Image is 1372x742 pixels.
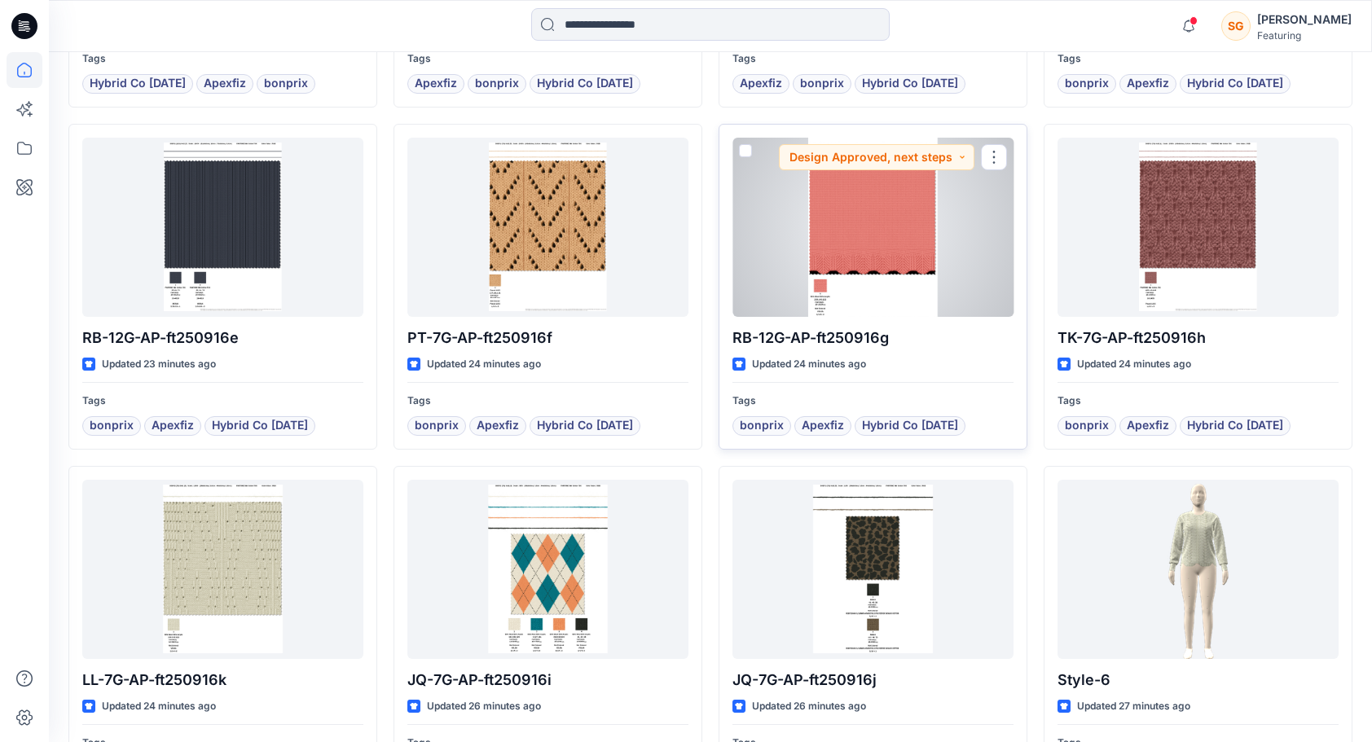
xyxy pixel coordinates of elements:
p: Tags [732,393,1014,410]
span: bonprix [415,416,459,436]
p: Tags [732,50,1014,68]
span: Apexfiz [1127,416,1169,436]
span: bonprix [800,74,844,94]
span: bonprix [1065,416,1109,436]
p: RB-12G-AP-ft250916g [732,327,1014,349]
p: Updated 23 minutes ago [102,356,216,373]
div: [PERSON_NAME] [1257,10,1352,29]
span: bonprix [264,74,308,94]
span: Hybrid Co [DATE] [862,74,958,94]
p: Style-6 [1058,669,1339,692]
a: PT-7G-AP-ft250916f [407,138,688,317]
p: Updated 24 minutes ago [427,356,541,373]
p: Tags [82,393,363,410]
p: LL-7G-AP-ft250916k [82,669,363,692]
span: bonprix [475,74,519,94]
a: Style-6 [1058,480,1339,659]
p: Updated 24 minutes ago [752,356,866,373]
span: Apexfiz [1127,74,1169,94]
p: PT-7G-AP-ft250916f [407,327,688,349]
p: Tags [407,393,688,410]
a: JQ-7G-AP-ft250916j [732,480,1014,659]
span: bonprix [1065,74,1109,94]
p: Tags [1058,50,1339,68]
p: Updated 24 minutes ago [1077,356,1191,373]
span: Hybrid Co [DATE] [212,416,308,436]
a: TK-7G-AP-ft250916h [1058,138,1339,317]
div: Featuring [1257,29,1352,42]
p: Updated 24 minutes ago [102,698,216,715]
p: RB-12G-AP-ft250916e [82,327,363,349]
span: Hybrid Co [DATE] [1187,416,1283,436]
a: RB-12G-AP-ft250916e [82,138,363,317]
span: Hybrid Co [DATE] [90,74,186,94]
a: LL-7G-AP-ft250916k [82,480,363,659]
a: JQ-7G-AP-ft250916i [407,480,688,659]
p: Tags [1058,393,1339,410]
span: Hybrid Co [DATE] [537,416,633,436]
span: Apexfiz [740,74,782,94]
span: Apexfiz [152,416,194,436]
span: Apexfiz [802,416,844,436]
p: Tags [82,50,363,68]
p: JQ-7G-AP-ft250916i [407,669,688,692]
p: Updated 26 minutes ago [752,698,866,715]
p: Updated 27 minutes ago [1077,698,1190,715]
span: Apexfiz [477,416,519,436]
span: Hybrid Co [DATE] [1187,74,1283,94]
span: bonprix [90,416,134,436]
p: Updated 26 minutes ago [427,698,541,715]
span: Apexfiz [204,74,246,94]
span: Hybrid Co [DATE] [862,416,958,436]
p: JQ-7G-AP-ft250916j [732,669,1014,692]
span: Apexfiz [415,74,457,94]
div: SG [1221,11,1251,41]
p: TK-7G-AP-ft250916h [1058,327,1339,349]
a: RB-12G-AP-ft250916g [732,138,1014,317]
span: Hybrid Co [DATE] [537,74,633,94]
span: bonprix [740,416,784,436]
p: Tags [407,50,688,68]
